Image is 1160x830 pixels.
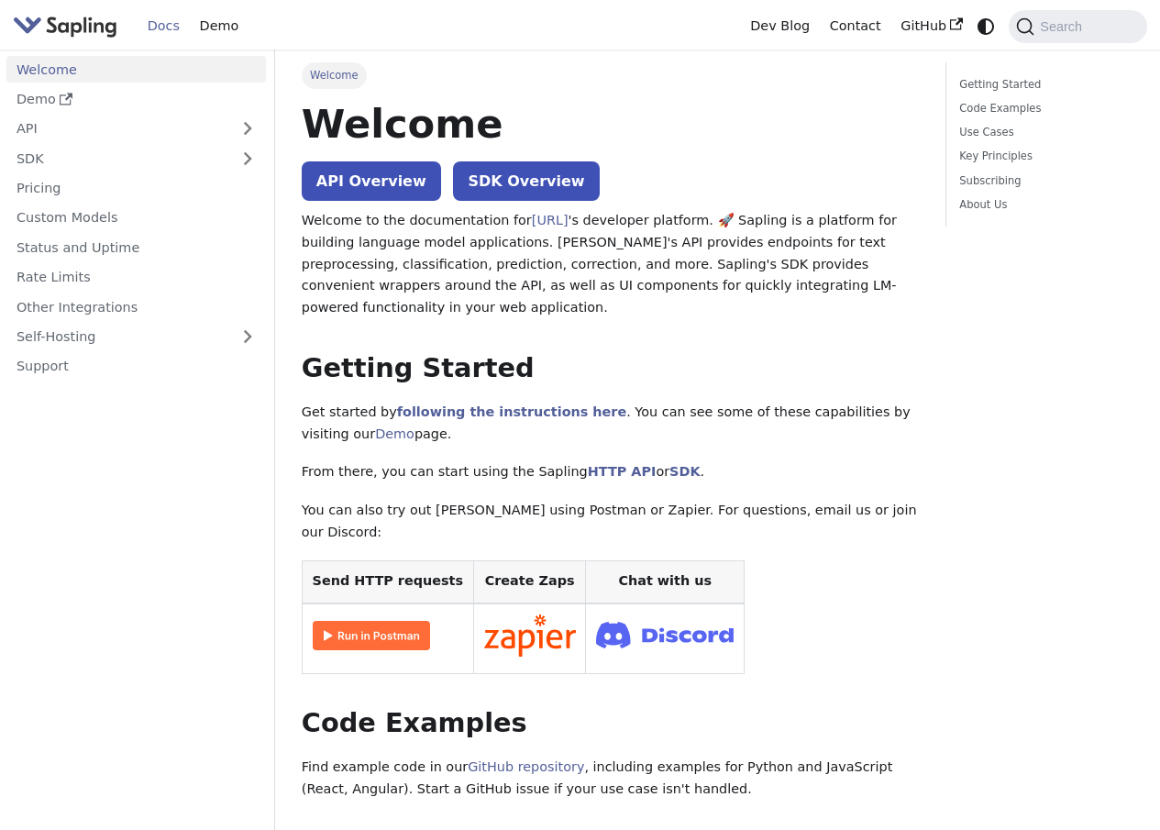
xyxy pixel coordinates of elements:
a: Getting Started [959,76,1127,94]
a: Demo [375,426,414,441]
a: [URL] [532,213,569,227]
a: Sapling.aiSapling.ai [13,13,124,39]
button: Switch between dark and light mode (currently system mode) [973,13,1000,39]
a: Key Principles [959,148,1127,165]
th: Send HTTP requests [302,560,473,603]
a: Self-Hosting [6,324,266,350]
a: API Overview [302,161,441,201]
p: Welcome to the documentation for 's developer platform. 🚀 Sapling is a platform for building lang... [302,210,919,319]
p: From there, you can start using the Sapling or . [302,461,919,483]
button: Search (Command+K) [1009,10,1146,43]
a: Demo [190,12,249,40]
img: Join Discord [596,616,734,654]
th: Chat with us [586,560,745,603]
button: Expand sidebar category 'SDK' [229,145,266,172]
a: Use Cases [959,124,1127,141]
nav: Breadcrumbs [302,62,919,88]
span: Search [1034,19,1093,34]
a: Support [6,353,266,380]
a: Welcome [6,56,266,83]
p: You can also try out [PERSON_NAME] using Postman or Zapier. For questions, email us or join our D... [302,500,919,544]
img: Run in Postman [313,621,430,650]
a: API [6,116,229,142]
img: Sapling.ai [13,13,117,39]
p: Find example code in our , including examples for Python and JavaScript (React, Angular). Start a... [302,757,919,801]
h2: Code Examples [302,707,919,740]
a: Code Examples [959,100,1127,117]
span: Welcome [302,62,367,88]
a: Custom Models [6,205,266,231]
h1: Welcome [302,99,919,149]
img: Connect in Zapier [484,614,576,657]
a: following the instructions here [397,404,626,419]
a: Dev Blog [740,12,819,40]
a: SDK [6,145,229,172]
a: Pricing [6,175,266,202]
a: SDK Overview [453,161,599,201]
a: GitHub [890,12,972,40]
a: HTTP API [588,464,657,479]
h2: Getting Started [302,352,919,385]
a: Other Integrations [6,293,266,320]
a: Contact [820,12,891,40]
p: Get started by . You can see some of these capabilities by visiting our page. [302,402,919,446]
a: SDK [669,464,700,479]
th: Create Zaps [473,560,586,603]
a: Rate Limits [6,264,266,291]
a: Docs [138,12,190,40]
a: GitHub repository [468,759,584,774]
a: Status and Uptime [6,234,266,260]
a: Subscribing [959,172,1127,190]
a: About Us [959,196,1127,214]
a: Demo [6,86,266,113]
button: Expand sidebar category 'API' [229,116,266,142]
